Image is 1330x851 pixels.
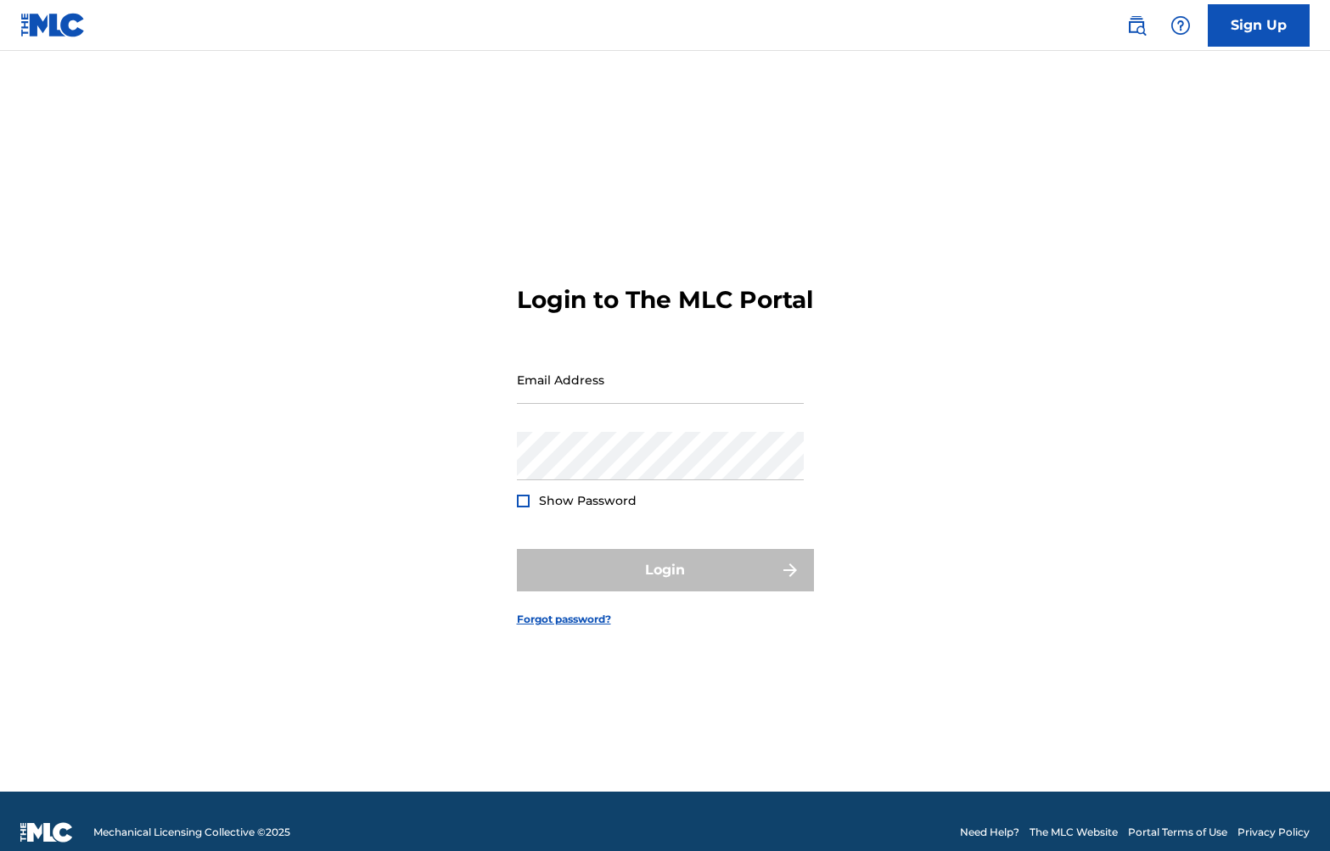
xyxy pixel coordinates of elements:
[1120,8,1153,42] a: Public Search
[20,13,86,37] img: MLC Logo
[1208,4,1310,47] a: Sign Up
[1170,15,1191,36] img: help
[539,493,637,508] span: Show Password
[1164,8,1198,42] div: Help
[93,825,290,840] span: Mechanical Licensing Collective © 2025
[960,825,1019,840] a: Need Help?
[20,822,73,843] img: logo
[1030,825,1118,840] a: The MLC Website
[1126,15,1147,36] img: search
[1128,825,1227,840] a: Portal Terms of Use
[517,285,813,315] h3: Login to The MLC Portal
[517,612,611,627] a: Forgot password?
[1237,825,1310,840] a: Privacy Policy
